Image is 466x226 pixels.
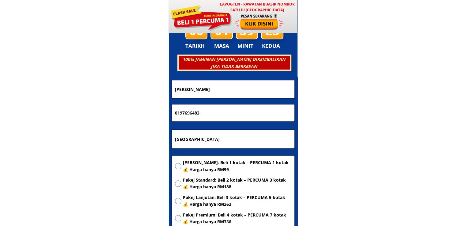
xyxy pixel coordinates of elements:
[183,159,291,173] span: [PERSON_NAME]: Beli 1 kotak – PERCUMA 1 kotak 💰 Harga hanya RM99
[237,42,256,50] h3: MINIT
[173,80,293,98] input: Nama penuh
[217,1,297,13] h3: LAVOGTEN - Rawatan Buasir Nombor Satu di [GEOGRAPHIC_DATA]
[183,194,291,208] span: Pakej Lanjutan: Beli 3 kotak – PERCUMA 5 kotak 💰 Harga hanya RM262
[178,56,290,70] h3: 100% JAMINAN [PERSON_NAME] DIKEMBALIKAN JIKA TIDAK BERKESAN
[185,42,211,50] h3: TARIKH
[173,130,293,148] input: Alamat
[262,42,282,50] h3: KEDUA
[183,212,291,225] span: Pakej Premium: Beli 4 kotak – PERCUMA 7 kotak 💰 Harga hanya RM336
[211,42,232,50] h3: MASA
[173,104,293,122] input: Nombor Telefon Bimbit
[183,177,291,190] span: Pakej Standard: Beli 2 kotak – PERCUMA 3 kotak 💰 Harga hanya RM188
